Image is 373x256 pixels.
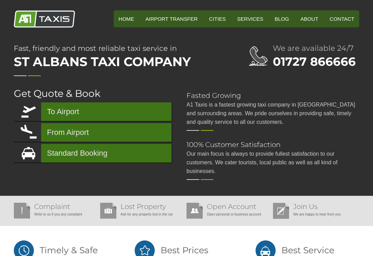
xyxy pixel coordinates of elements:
[100,210,183,219] p: Ask for any property lost in the car
[100,203,116,219] img: Lost Property
[204,10,230,27] a: Cities
[186,100,359,126] p: A1 Taxis is a fastest growing taxi company in [GEOGRAPHIC_DATA] and surrounding areas. We pride o...
[114,10,139,27] a: HOME
[14,45,221,71] h1: Fast, friendly and most reliable taxi service in
[14,10,75,28] img: A1 Taxis
[273,210,356,219] p: We are happy to hear from you
[273,45,359,52] h2: We are available 24/7
[186,92,359,99] h2: Fasted Growing
[270,10,294,27] a: Blog
[121,202,166,211] a: Lost Property
[273,203,289,219] img: Join Us
[14,52,221,71] span: St Albans Taxi Company
[14,210,97,219] p: Write to us if you any complaint
[296,10,323,27] a: About
[141,10,202,27] a: Airport Transfer
[14,203,30,219] img: Complaint
[186,210,269,219] p: Open personal or business account
[14,123,172,142] a: From Airport
[232,10,268,27] a: Services
[14,89,173,98] h2: Get Quote & Book
[273,54,356,69] a: 01727 866666
[325,10,359,27] a: Contact
[293,202,318,211] a: Join Us
[14,102,172,121] a: To Airport
[186,203,203,219] img: Open Account
[186,149,359,175] p: Our main focus is always to provide fullest satisfaction to our customers. We cater tourists, loc...
[207,202,256,211] a: Open Account
[186,141,359,148] h2: 100% Customer Satisfaction
[14,144,172,163] a: Standard Booking
[34,202,70,211] a: Complaint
